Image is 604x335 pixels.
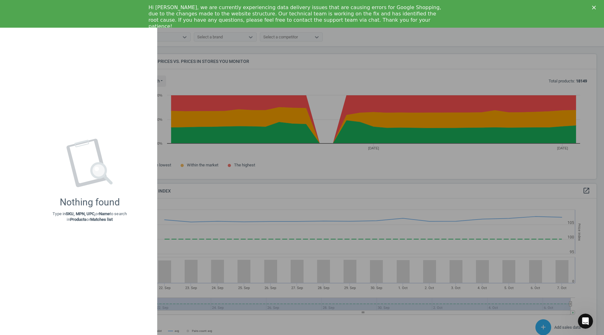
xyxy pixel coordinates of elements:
strong: Matches list [90,217,113,222]
p: Type in or to search in or [53,211,127,222]
iframe: Intercom live chat [578,314,593,329]
strong: Name [99,211,110,216]
strong: Products [70,217,87,222]
div: Close [592,6,598,9]
div: Hi [PERSON_NAME], we are currently experiencing data delivery issues that are causing errors for ... [148,4,445,30]
strong: SKU, MPN, UPC, [66,211,95,216]
div: Nothing found [60,197,120,208]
